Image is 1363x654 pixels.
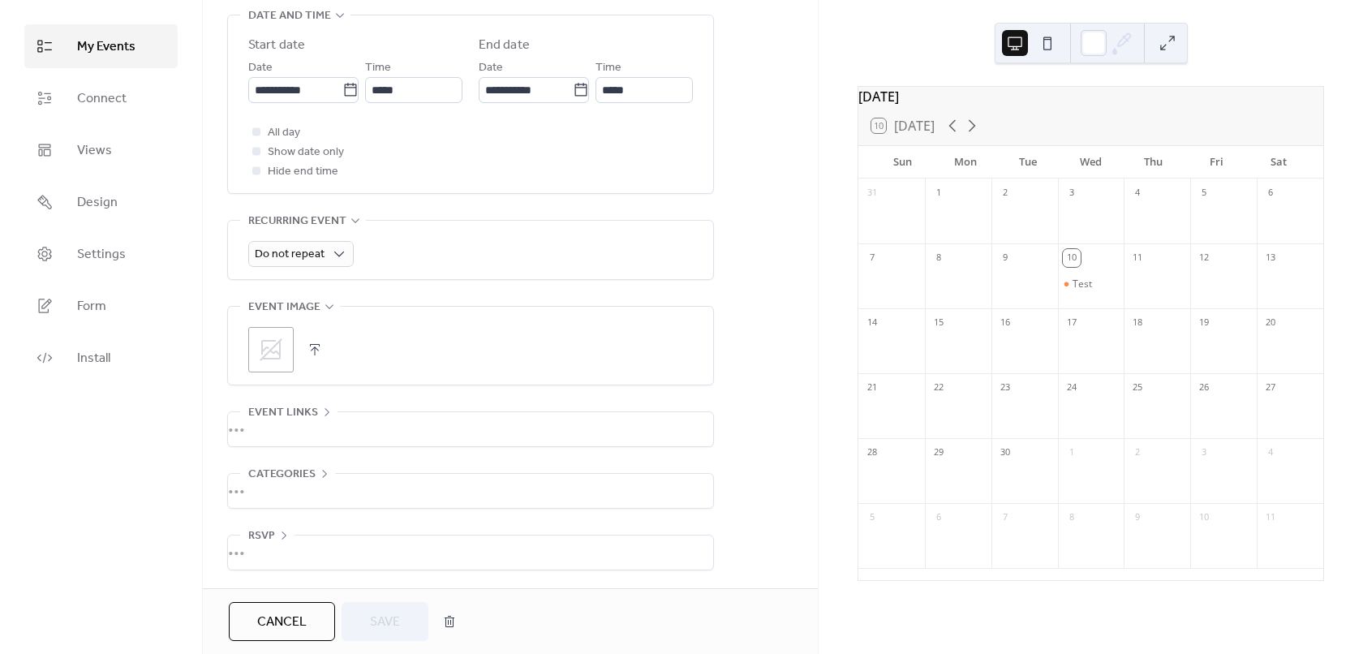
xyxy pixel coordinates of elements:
[248,327,294,372] div: ;
[1063,314,1081,332] div: 17
[24,76,178,120] a: Connect
[996,249,1014,267] div: 9
[228,474,713,508] div: •••
[1195,509,1213,527] div: 10
[24,128,178,172] a: Views
[248,36,305,55] div: Start date
[1262,184,1279,202] div: 6
[1122,146,1185,179] div: Thu
[930,249,948,267] div: 8
[1195,379,1213,397] div: 26
[248,58,273,78] span: Date
[930,509,948,527] div: 6
[228,536,713,570] div: •••
[997,146,1060,179] div: Tue
[479,58,503,78] span: Date
[1073,278,1092,290] div: Test
[248,298,320,317] span: Event image
[268,123,300,143] span: All day
[24,284,178,328] a: Form
[1185,146,1247,179] div: Fri
[996,444,1014,462] div: 30
[863,184,881,202] div: 31
[248,527,275,546] span: RSVP
[863,509,881,527] div: 5
[77,245,126,265] span: Settings
[1129,509,1146,527] div: 9
[863,379,881,397] div: 21
[930,314,948,332] div: 15
[24,232,178,276] a: Settings
[863,249,881,267] div: 7
[1262,444,1279,462] div: 4
[1063,249,1081,267] div: 10
[1262,249,1279,267] div: 13
[248,403,318,423] span: Event links
[268,162,338,182] span: Hide end time
[863,444,881,462] div: 28
[930,184,948,202] div: 1
[930,444,948,462] div: 29
[479,36,530,55] div: End date
[1063,509,1081,527] div: 8
[24,180,178,224] a: Design
[229,602,335,641] button: Cancel
[996,314,1014,332] div: 16
[1060,146,1122,179] div: Wed
[248,212,346,231] span: Recurring event
[257,613,307,632] span: Cancel
[77,193,118,213] span: Design
[930,379,948,397] div: 22
[24,24,178,68] a: My Events
[1063,379,1081,397] div: 24
[1058,278,1124,290] div: Test
[268,143,344,162] span: Show date only
[1129,379,1146,397] div: 25
[1195,314,1213,332] div: 19
[1195,444,1213,462] div: 3
[77,141,112,161] span: Views
[228,412,713,446] div: •••
[1129,184,1146,202] div: 4
[1063,184,1081,202] div: 3
[1262,509,1279,527] div: 11
[365,58,391,78] span: Time
[1129,249,1146,267] div: 11
[248,465,316,484] span: Categories
[1129,314,1146,332] div: 18
[858,87,1323,106] div: [DATE]
[996,184,1014,202] div: 2
[255,243,325,265] span: Do not repeat
[77,297,106,316] span: Form
[1262,379,1279,397] div: 27
[77,37,135,57] span: My Events
[996,379,1014,397] div: 23
[863,314,881,332] div: 14
[1248,146,1310,179] div: Sat
[934,146,996,179] div: Mon
[248,6,331,26] span: Date and time
[1129,444,1146,462] div: 2
[871,146,934,179] div: Sun
[996,509,1014,527] div: 7
[1063,444,1081,462] div: 1
[77,349,110,368] span: Install
[1262,314,1279,332] div: 20
[1195,249,1213,267] div: 12
[1195,184,1213,202] div: 5
[24,336,178,380] a: Install
[77,89,127,109] span: Connect
[596,58,621,78] span: Time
